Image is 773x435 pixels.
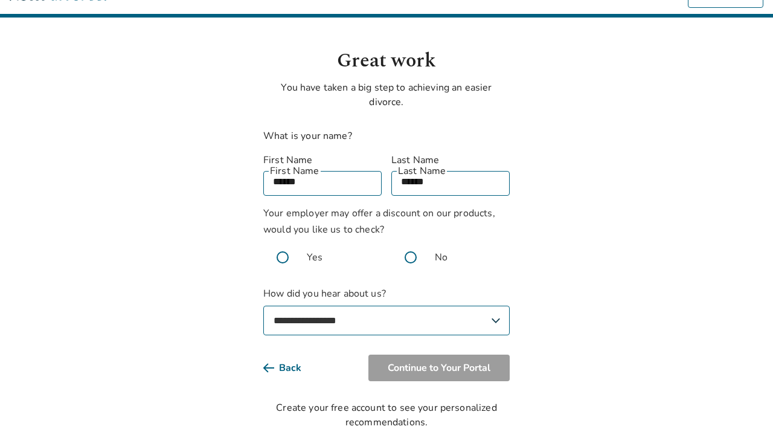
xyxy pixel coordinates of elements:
label: First Name [263,153,382,167]
iframe: Chat Widget [713,377,773,435]
span: Yes [307,250,322,265]
button: Back [263,355,321,381]
select: How did you hear about us? [263,306,510,335]
p: You have taken a big step to achieving an easier divorce. [263,80,510,109]
label: How did you hear about us? [263,286,510,335]
div: Create your free account to see your personalized recommendations. [263,401,510,430]
button: Continue to Your Portal [368,355,510,381]
span: Your employer may offer a discount on our products, would you like us to check? [263,207,495,236]
label: Last Name [391,153,510,167]
h1: Great work [263,47,510,76]
label: What is your name? [263,129,352,143]
span: No [435,250,447,265]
